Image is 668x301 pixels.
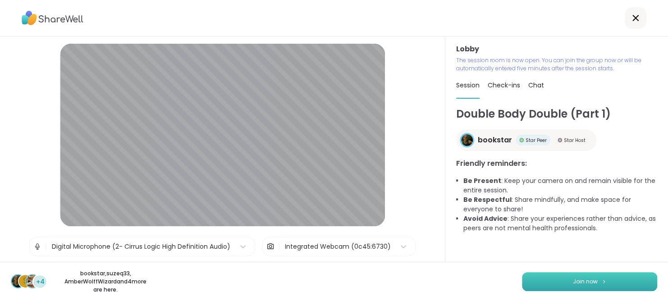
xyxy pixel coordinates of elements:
b: Avoid Advice [463,214,508,223]
span: Chat [528,81,544,90]
span: | [45,237,47,255]
img: Camera [266,237,275,255]
p: The session room is now open. You can join the group now or will be automatically entered five mi... [456,56,657,73]
img: Microphone [33,237,41,255]
img: AmberWolffWizard [26,275,39,287]
span: | [278,237,280,255]
img: Star Peer [519,138,524,142]
button: Join now [522,272,657,291]
h3: Lobby [456,44,657,55]
div: Integrated Webcam (0c45:6730) [285,242,391,251]
li: : Share mindfully, and make space for everyone to share! [463,195,657,214]
span: +4 [36,277,45,287]
span: Check-ins [488,81,520,90]
b: Be Respectful [463,195,512,204]
li: : Share your experiences rather than advice, as peers are not mental health professionals. [463,214,657,233]
div: Digital Microphone (2- Cirrus Logic High Definition Audio) [52,242,230,251]
li: : Keep your camera on and remain visible for the entire session. [463,176,657,195]
img: Star Host [558,138,562,142]
h1: Double Body Double (Part 1) [456,106,657,122]
span: Star Host [564,137,586,144]
img: ShareWell Logomark [601,279,607,284]
span: Session [456,81,480,90]
span: bookstar [478,135,512,146]
b: Be Present [463,176,501,185]
img: ShareWell Logo [22,8,83,28]
img: bookstar [12,275,24,287]
p: bookstar , suzeq33 , AmberWolffWizard and 4 more are here. [55,269,156,294]
a: bookstarbookstarStar PeerStar PeerStar HostStar Host [456,129,596,151]
span: Join now [573,278,598,286]
span: Star Peer [526,137,547,144]
img: bookstar [461,134,473,146]
h3: Friendly reminders: [456,158,657,169]
span: s [23,275,27,287]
